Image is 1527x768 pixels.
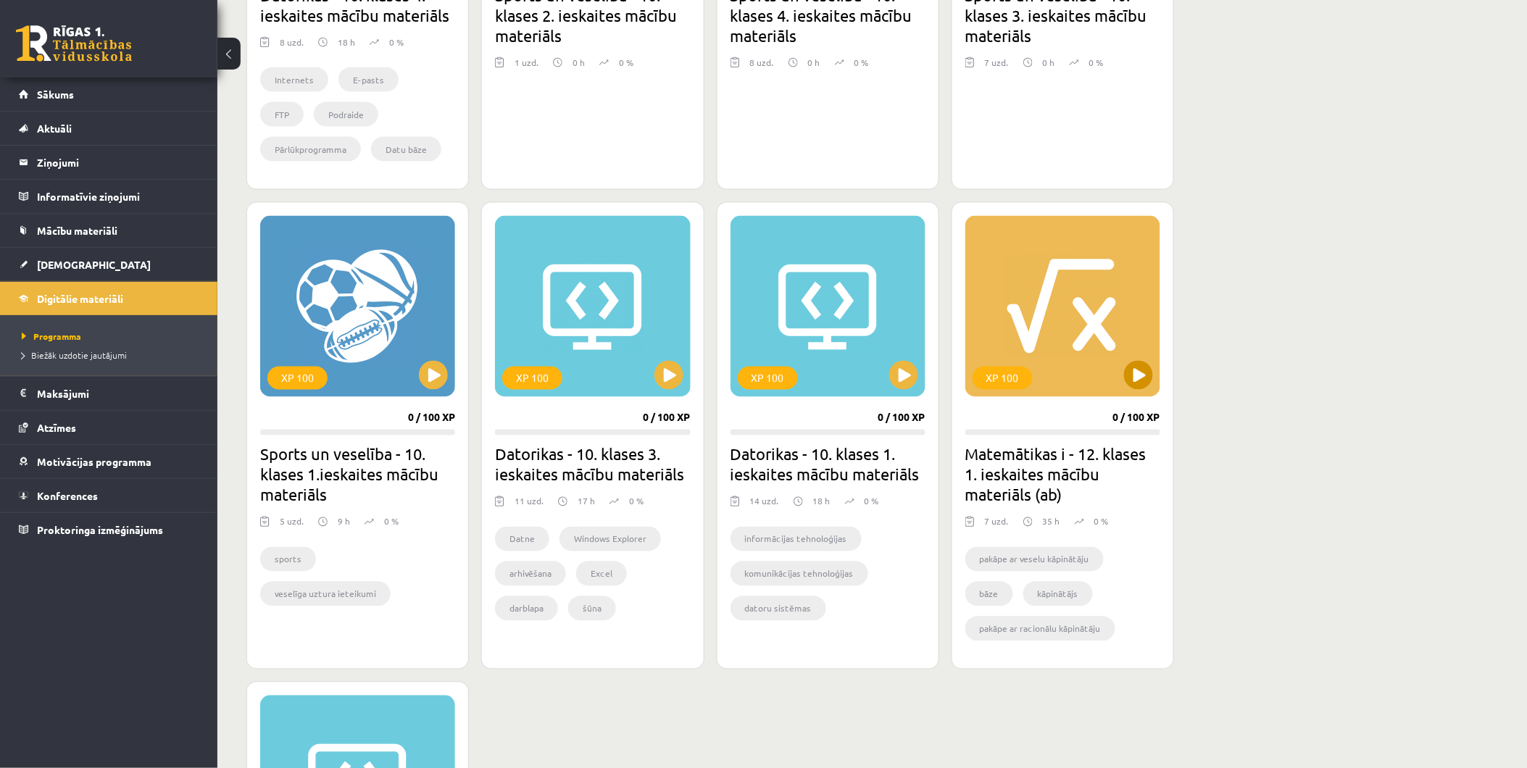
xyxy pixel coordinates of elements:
div: XP 100 [738,367,798,390]
a: Konferences [19,479,199,512]
a: [DEMOGRAPHIC_DATA] [19,248,199,281]
legend: Ziņojumi [37,146,199,179]
a: Programma [22,330,203,343]
a: Proktoringa izmēģinājums [19,513,199,546]
li: datoru sistēmas [731,596,826,621]
p: 18 h [338,36,355,49]
li: komunikācijas tehnoloģijas [731,562,868,586]
p: 0 % [854,56,869,69]
li: šūna [568,596,616,621]
span: Programma [22,330,81,342]
a: Digitālie materiāli [19,282,199,315]
a: Maksājumi [19,377,199,410]
h2: Datorikas - 10. klases 1. ieskaites mācību materiāls [731,444,925,485]
a: Atzīmes [19,411,199,444]
p: 0 h [808,56,820,69]
a: Sākums [19,78,199,111]
span: Digitālie materiāli [37,292,123,305]
p: 0 h [1043,56,1055,69]
span: Aktuāli [37,122,72,135]
p: 0 % [389,36,404,49]
li: kāpinātājs [1023,582,1093,606]
div: 1 uzd. [515,56,538,78]
li: pakāpe ar veselu kāpinātāju [965,547,1104,572]
p: 0 % [629,495,644,508]
div: 8 uzd. [750,56,774,78]
div: 11 uzd. [515,495,544,517]
li: FTP [260,102,304,127]
p: 0 % [384,515,399,528]
p: 35 h [1043,515,1060,528]
span: Motivācijas programma [37,455,151,468]
li: Pārlūkprogramma [260,137,361,162]
li: arhivēšana [495,562,566,586]
div: 14 uzd. [750,495,779,517]
li: Podraide [314,102,378,127]
h2: Datorikas - 10. klases 3. ieskaites mācību materiāls [495,444,690,485]
li: veselīga uztura ieteikumi [260,582,391,606]
h2: Sports un veselība - 10. klases 1.ieskaites mācību materiāls [260,444,455,505]
li: darblapa [495,596,558,621]
div: 7 uzd. [985,515,1009,537]
li: pakāpe ar racionālu kāpinātāju [965,617,1115,641]
span: Biežāk uzdotie jautājumi [22,349,127,361]
a: Motivācijas programma [19,445,199,478]
a: Mācību materiāli [19,214,199,247]
a: Aktuāli [19,112,199,145]
a: Informatīvie ziņojumi [19,180,199,213]
p: 0 % [1089,56,1104,69]
a: Biežāk uzdotie jautājumi [22,348,203,362]
li: bāze [965,582,1013,606]
li: sports [260,547,316,572]
legend: Informatīvie ziņojumi [37,180,199,213]
p: 18 h [813,495,831,508]
li: informācijas tehnoloģijas [731,527,862,551]
p: 0 h [573,56,585,69]
p: 0 % [865,495,879,508]
span: Sākums [37,88,74,101]
li: Excel [576,562,627,586]
span: Mācību materiāli [37,224,117,237]
span: Atzīmes [37,421,76,434]
div: 7 uzd. [985,56,1009,78]
li: Internets [260,67,328,92]
span: Konferences [37,489,98,502]
li: Datu bāze [371,137,441,162]
legend: Maksājumi [37,377,199,410]
a: Rīgas 1. Tālmācības vidusskola [16,25,132,62]
p: 0 % [619,56,633,69]
p: 0 % [1094,515,1109,528]
p: 17 h [578,495,595,508]
p: 9 h [338,515,350,528]
span: [DEMOGRAPHIC_DATA] [37,258,151,271]
span: Proktoringa izmēģinājums [37,523,163,536]
div: XP 100 [502,367,562,390]
div: 8 uzd. [280,36,304,57]
h2: Matemātikas i - 12. klases 1. ieskaites mācību materiāls (ab) [965,444,1160,505]
li: Windows Explorer [559,527,661,551]
div: 5 uzd. [280,515,304,537]
li: Datne [495,527,549,551]
div: XP 100 [267,367,328,390]
a: Ziņojumi [19,146,199,179]
li: E-pasts [338,67,399,92]
div: XP 100 [973,367,1033,390]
